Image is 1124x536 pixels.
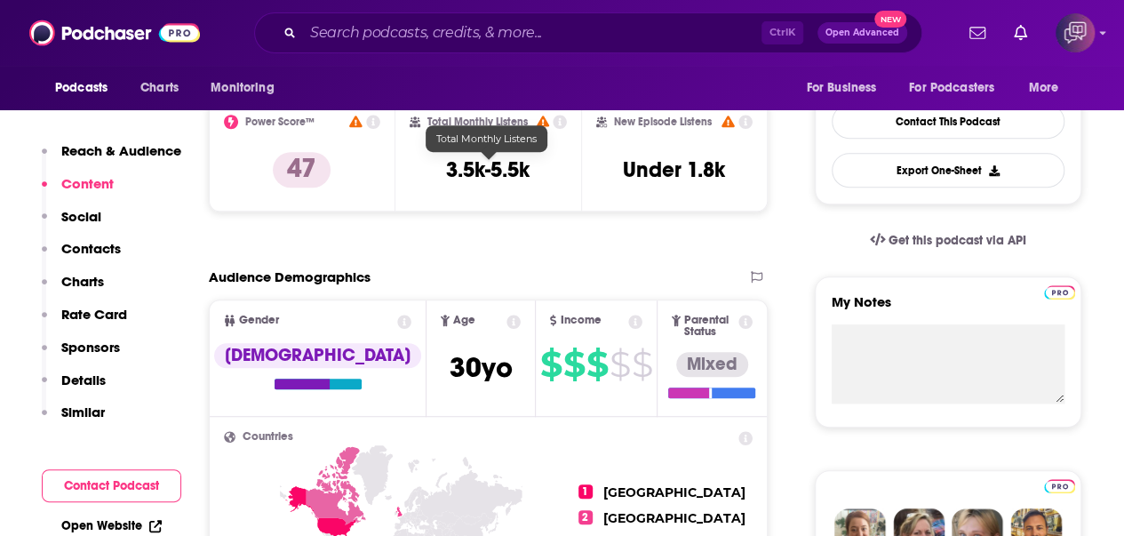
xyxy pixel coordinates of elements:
[856,219,1040,262] a: Get this podcast via API
[806,76,876,100] span: For Business
[889,233,1026,248] span: Get this podcast via API
[61,273,104,290] p: Charts
[586,350,608,379] span: $
[436,132,537,145] span: Total Monthly Listens
[578,510,593,524] span: 2
[1007,18,1034,48] a: Show notifications dropdown
[676,352,748,377] div: Mixed
[832,153,1064,188] button: Export One-Sheet
[540,350,562,379] span: $
[1044,476,1075,493] a: Pro website
[578,484,593,499] span: 1
[61,339,120,356] p: Sponsors
[832,104,1064,139] a: Contact This Podcast
[61,142,181,159] p: Reach & Audience
[1056,13,1095,52] img: User Profile
[446,156,530,183] h3: 3.5k-5.5k
[560,315,601,326] span: Income
[42,306,127,339] button: Rate Card
[832,293,1064,324] label: My Notes
[603,510,745,526] span: [GEOGRAPHIC_DATA]
[61,306,127,323] p: Rate Card
[214,343,421,368] div: [DEMOGRAPHIC_DATA]
[1044,285,1075,300] img: Podchaser Pro
[42,404,105,436] button: Similar
[623,156,725,183] h3: Under 1.8k
[61,208,101,225] p: Social
[42,372,106,404] button: Details
[632,350,652,379] span: $
[245,116,315,128] h2: Power Score™
[603,484,745,500] span: [GEOGRAPHIC_DATA]
[42,469,181,502] button: Contact Podcast
[1029,76,1059,100] span: More
[239,315,279,326] span: Gender
[61,240,121,257] p: Contacts
[243,431,293,443] span: Countries
[198,71,297,105] button: open menu
[614,116,712,128] h2: New Episode Listens
[1044,479,1075,493] img: Podchaser Pro
[962,18,992,48] a: Show notifications dropdown
[42,339,120,372] button: Sponsors
[42,142,181,175] button: Reach & Audience
[761,21,803,44] span: Ctrl K
[1016,71,1081,105] button: open menu
[42,175,114,208] button: Content
[273,152,331,188] p: 47
[1044,283,1075,300] a: Pro website
[817,22,907,44] button: Open AdvancedNew
[254,12,922,53] div: Search podcasts, credits, & more...
[874,11,906,28] span: New
[563,350,585,379] span: $
[427,116,528,128] h2: Total Monthly Listens
[29,16,200,50] img: Podchaser - Follow, Share and Rate Podcasts
[453,315,475,326] span: Age
[61,175,114,192] p: Content
[610,350,630,379] span: $
[303,19,761,47] input: Search podcasts, credits, & more...
[55,76,108,100] span: Podcasts
[209,268,371,285] h2: Audience Demographics
[793,71,898,105] button: open menu
[211,76,274,100] span: Monitoring
[61,404,105,420] p: Similar
[1056,13,1095,52] span: Logged in as corioliscompany
[43,71,131,105] button: open menu
[897,71,1020,105] button: open menu
[450,350,513,385] span: 30 yo
[42,273,104,306] button: Charts
[1056,13,1095,52] button: Show profile menu
[42,208,101,241] button: Social
[140,76,179,100] span: Charts
[42,240,121,273] button: Contacts
[61,518,162,533] a: Open Website
[825,28,899,37] span: Open Advanced
[909,76,994,100] span: For Podcasters
[129,71,189,105] a: Charts
[61,372,106,388] p: Details
[684,315,735,338] span: Parental Status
